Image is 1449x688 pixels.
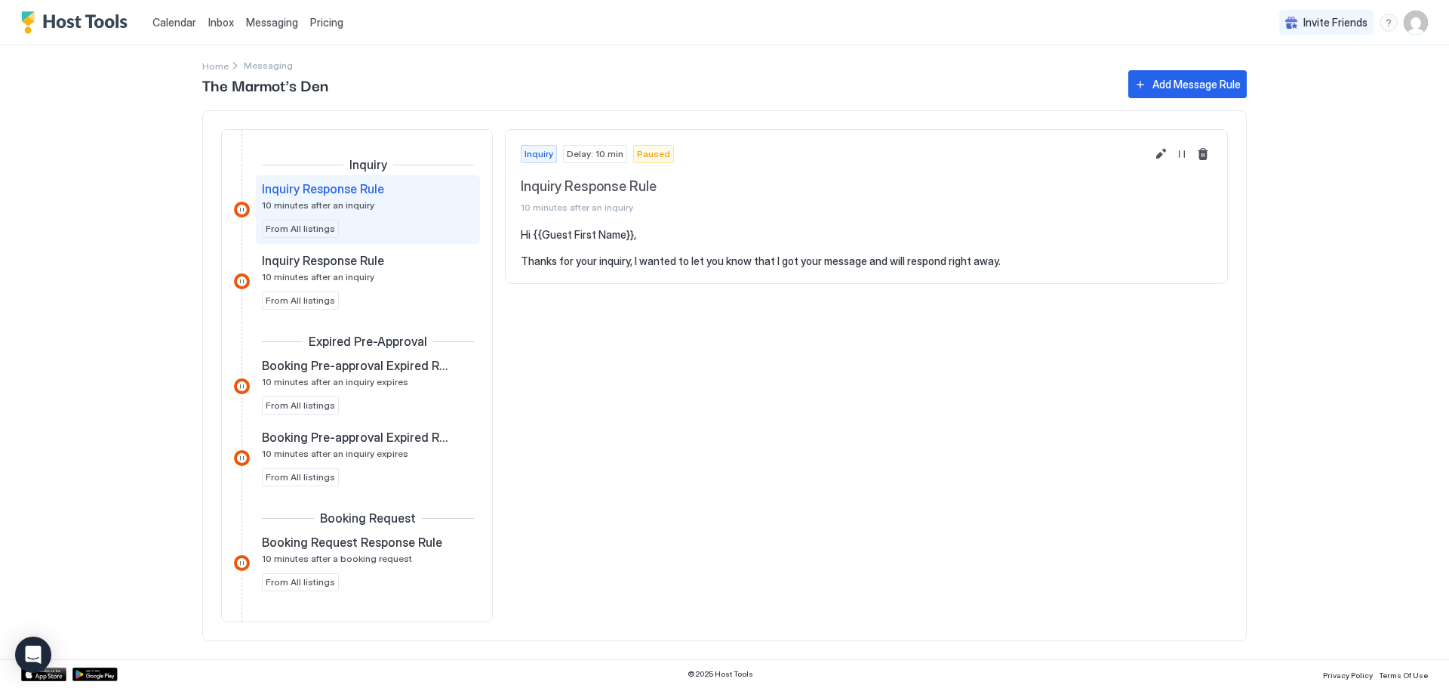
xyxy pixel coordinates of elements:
pre: Hi {{Guest First Name}}, Thanks for your inquiry, I wanted to let you know that I got your messag... [521,228,1212,268]
div: Open Intercom Messenger [15,637,51,673]
a: Messaging [246,14,298,30]
span: 10 minutes after a booking request [262,553,412,564]
span: Home [202,60,229,72]
span: Booking Pre-approval Expired Rule [262,430,450,445]
span: 10 minutes after an inquiry [521,202,1146,213]
span: Inquiry Response Rule [262,253,384,268]
span: Inquiry Response Rule [521,178,1146,196]
span: Inquiry [349,157,387,172]
span: Inquiry Response Rule [262,181,384,196]
span: Pricing [310,16,343,29]
span: The Marmot's Den [202,73,1113,96]
span: Privacy Policy [1323,671,1373,680]
span: Expired Pre-Approval [309,334,427,349]
span: 10 minutes after an inquiry expires [262,448,408,459]
a: Inbox [208,14,234,30]
div: Breadcrumb [202,57,229,73]
a: Calendar [152,14,196,30]
div: User profile [1404,11,1428,35]
span: From All listings [266,470,335,484]
a: Privacy Policy [1323,666,1373,682]
a: Host Tools Logo [21,11,134,34]
span: From All listings [266,399,335,412]
span: Calendar [152,16,196,29]
div: menu [1380,14,1398,32]
span: Terms Of Use [1379,671,1428,680]
a: Home [202,57,229,73]
span: Booking Request Response Rule [262,535,442,550]
a: Google Play Store [72,668,118,681]
span: Booking Pre-approval Expired Rule [262,358,450,373]
button: Add Message Rule [1128,70,1247,98]
button: Delete message rule [1194,145,1212,163]
span: From All listings [266,222,335,236]
button: Resume Message Rule [1173,145,1191,163]
span: Booking Request [320,511,416,526]
span: Booking Request Response Rule [262,606,442,622]
span: 10 minutes after an inquiry [262,199,374,211]
button: Edit message rule [1152,145,1170,163]
span: Paused [637,147,670,161]
span: 10 minutes after an inquiry [262,271,374,282]
span: From All listings [266,294,335,307]
a: Terms Of Use [1379,666,1428,682]
span: © 2025 Host Tools [688,669,753,679]
span: From All listings [266,575,335,589]
span: Delay: 10 min [567,147,623,161]
span: Breadcrumb [244,60,293,71]
span: Inbox [208,16,234,29]
span: 10 minutes after an inquiry expires [262,376,408,387]
span: Inquiry [525,147,553,161]
span: Invite Friends [1303,16,1367,29]
a: App Store [21,668,66,681]
div: Add Message Rule [1152,76,1241,92]
span: Messaging [246,16,298,29]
